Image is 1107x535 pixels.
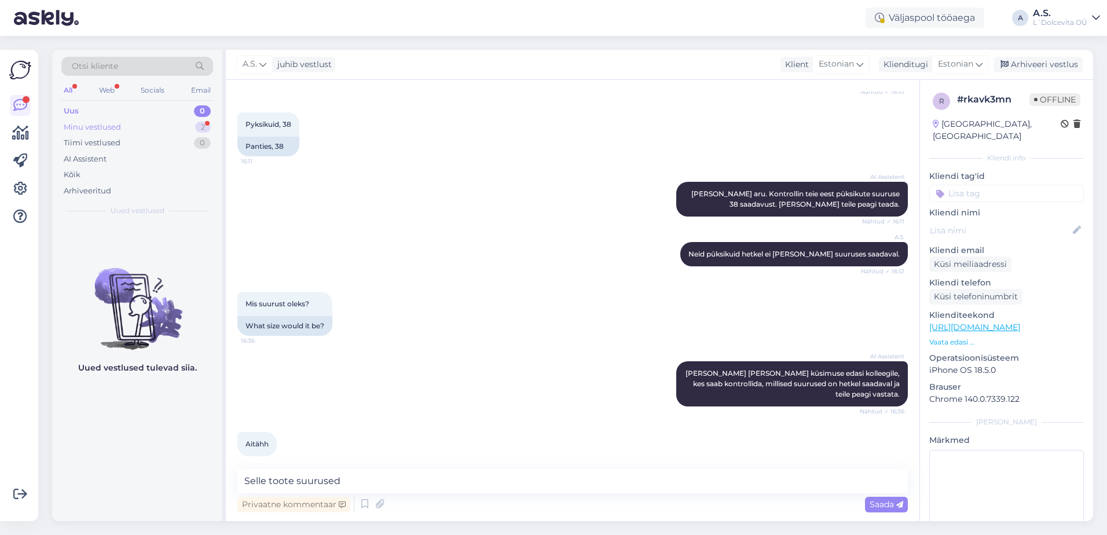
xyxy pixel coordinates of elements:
div: L´Dolcevita OÜ [1033,18,1087,27]
div: Klient [780,58,809,71]
p: Kliendi telefon [929,277,1084,289]
span: Nähtud ✓ 16:36 [860,407,904,416]
img: No chats [52,247,222,351]
p: Operatsioonisüsteem [929,352,1084,364]
input: Lisa nimi [930,224,1071,237]
div: 0 [194,105,211,117]
div: Tiimi vestlused [64,137,120,149]
span: Estonian [819,58,854,71]
div: # rkavk3mn [957,93,1029,107]
span: 16:11 [241,157,284,166]
div: What size would it be? [237,316,332,336]
span: Nähtud ✓ 16:11 [861,217,904,226]
p: Uued vestlused tulevad siia. [78,362,197,374]
p: Kliendi tag'id [929,170,1084,182]
span: Saada [870,499,903,510]
div: All [61,83,75,98]
div: A.S. [1033,9,1087,18]
span: A.S. [861,233,904,241]
div: Väljaspool tööaega [866,8,984,28]
span: Uued vestlused [111,206,164,216]
p: Klienditeekond [929,309,1084,321]
textarea: Selle toote suurused [237,469,908,493]
span: 16:36 [241,336,284,345]
span: Neid püksikuid hetkel ei [PERSON_NAME] suuruses saadaval. [688,250,900,258]
p: Chrome 140.0.7339.122 [929,393,1084,405]
a: A.S.L´Dolcevita OÜ [1033,9,1100,27]
div: [GEOGRAPHIC_DATA], [GEOGRAPHIC_DATA] [933,118,1061,142]
div: Arhiveeritud [64,185,111,197]
div: AI Assistent [64,153,107,165]
a: [URL][DOMAIN_NAME] [929,322,1020,332]
span: 16:45 [241,457,284,466]
div: juhib vestlust [273,58,332,71]
div: Uus [64,105,79,117]
span: Nähtud ✓ 16:10 [860,87,904,96]
img: Askly Logo [9,59,31,81]
span: [PERSON_NAME] aru. Kontrollin teie eest püksikute suuruse 38 saadavust. [PERSON_NAME] teile peagi... [691,189,901,208]
div: Email [189,83,213,98]
p: Brauser [929,381,1084,393]
div: Minu vestlused [64,122,121,133]
p: Märkmed [929,434,1084,446]
p: iPhone OS 18.5.0 [929,364,1084,376]
div: Web [97,83,117,98]
span: Pyksikuid, 38 [245,120,291,129]
div: Panties, 38 [237,137,299,156]
div: 0 [194,137,211,149]
p: Kliendi nimi [929,207,1084,219]
div: 2 [195,122,211,133]
input: Lisa tag [929,185,1084,202]
span: Aitähh [245,439,269,448]
span: r [939,97,944,105]
div: Kõik [64,169,80,181]
span: [PERSON_NAME] [PERSON_NAME] küsimuse edasi kolleegile, kes saab kontrollida, millised suurused on... [686,369,901,398]
div: Klienditugi [879,58,928,71]
div: Socials [138,83,167,98]
span: AI Assistent [861,173,904,181]
p: Vaata edasi ... [929,337,1084,347]
div: A [1012,10,1028,26]
div: Arhiveeri vestlus [994,57,1083,72]
span: A.S. [243,58,257,71]
div: Kliendi info [929,153,1084,163]
p: Kliendi email [929,244,1084,256]
span: Offline [1029,93,1080,106]
span: Otsi kliente [72,60,118,72]
span: Nähtud ✓ 16:12 [861,267,904,276]
span: Estonian [938,58,973,71]
span: Mis suurust oleks? [245,299,309,308]
div: Küsi telefoninumbrit [929,289,1022,305]
div: Privaatne kommentaar [237,497,350,512]
div: [PERSON_NAME] [929,417,1084,427]
span: AI Assistent [861,352,904,361]
div: Küsi meiliaadressi [929,256,1011,272]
